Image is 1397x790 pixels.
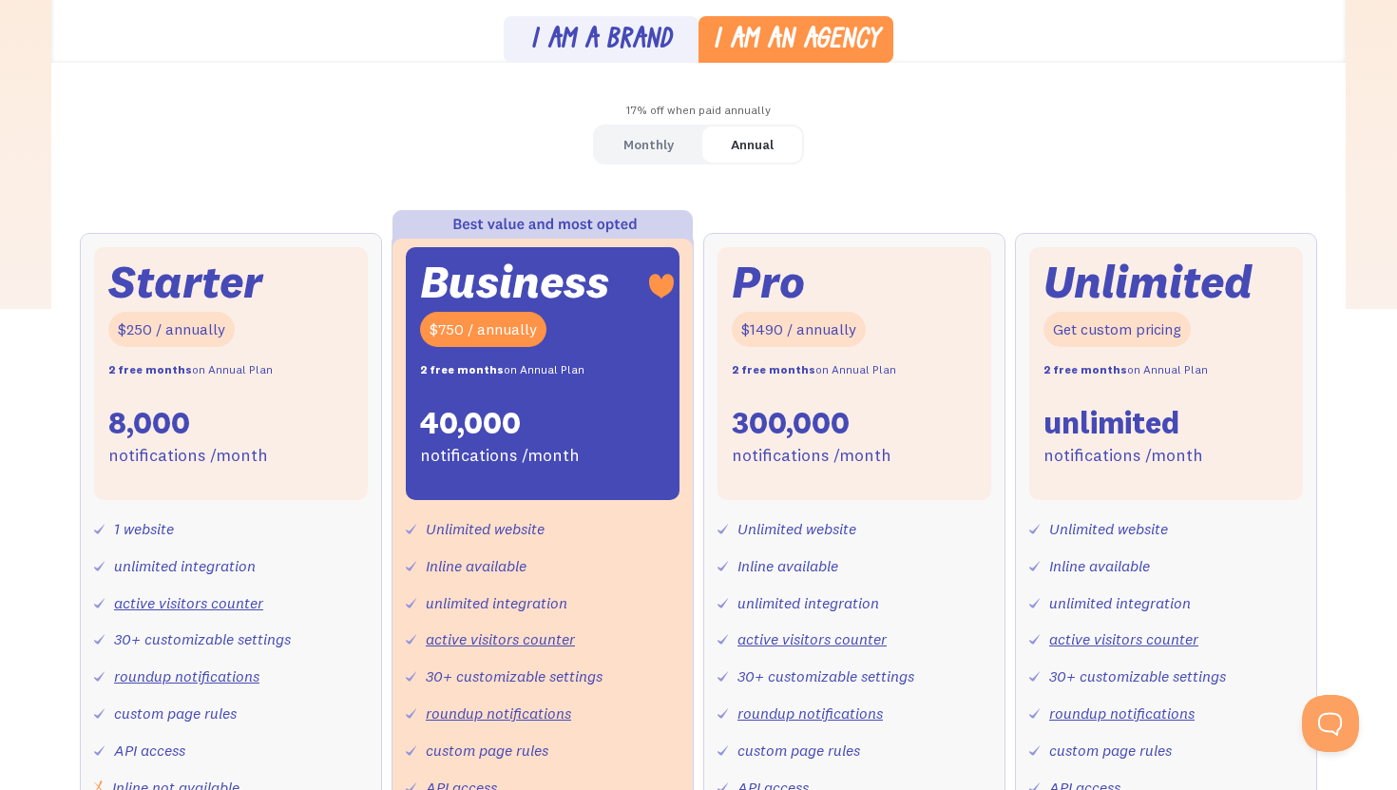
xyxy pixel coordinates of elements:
a: roundup notifications [737,703,883,723]
div: Starter [108,261,262,302]
div: 8,000 [108,403,190,443]
div: API access [114,737,185,764]
div: Inline available [426,552,526,580]
div: Monthly [623,131,674,159]
strong: 2 free months [1043,362,1127,376]
strong: 2 free months [108,362,192,376]
div: custom page rules [737,737,860,764]
div: I am a brand [530,28,672,55]
a: active visitors counter [426,629,575,648]
div: unlimited integration [1049,589,1191,617]
div: on Annual Plan [732,356,896,384]
div: on Annual Plan [108,356,273,384]
div: notifications /month [420,442,580,470]
div: 30+ customizable settings [426,663,603,690]
a: active visitors counter [737,629,887,648]
div: Unlimited [1043,261,1253,302]
div: Get custom pricing [1043,312,1191,347]
a: active visitors counter [114,593,263,612]
div: unlimited integration [426,589,567,617]
a: roundup notifications [426,703,571,723]
div: Pro [732,261,805,302]
strong: 2 free months [420,362,504,376]
div: custom page rules [114,700,237,727]
div: on Annual Plan [1043,356,1208,384]
div: unlimited integration [114,552,256,580]
div: 30+ customizable settings [114,626,291,653]
div: I am an agency [713,28,880,55]
strong: 2 free months [732,362,815,376]
div: unlimited integration [737,589,879,617]
div: 1 website [114,515,174,543]
div: $250 / annually [108,312,235,347]
div: unlimited [1043,403,1179,443]
div: on Annual Plan [420,356,584,384]
div: 30+ customizable settings [1049,663,1226,690]
div: notifications /month [732,442,891,470]
a: active visitors counter [1049,629,1198,648]
div: Unlimited website [426,515,545,543]
div: $1490 / annually [732,312,866,347]
iframe: Toggle Customer Support [1302,695,1359,752]
div: $750 / annually [420,312,546,347]
div: notifications /month [108,442,268,470]
div: 30+ customizable settings [737,663,914,690]
div: 40,000 [420,403,521,443]
div: Unlimited website [1049,515,1168,543]
div: 300,000 [732,403,850,443]
div: 17% off when paid annually [51,97,1346,125]
div: custom page rules [1049,737,1172,764]
div: Unlimited website [737,515,856,543]
div: notifications /month [1043,442,1203,470]
a: roundup notifications [1049,703,1195,723]
div: Business [420,261,609,302]
div: Inline available [1049,552,1150,580]
div: custom page rules [426,737,548,764]
a: roundup notifications [114,666,259,685]
div: Annual [731,131,774,159]
div: Inline available [737,552,838,580]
